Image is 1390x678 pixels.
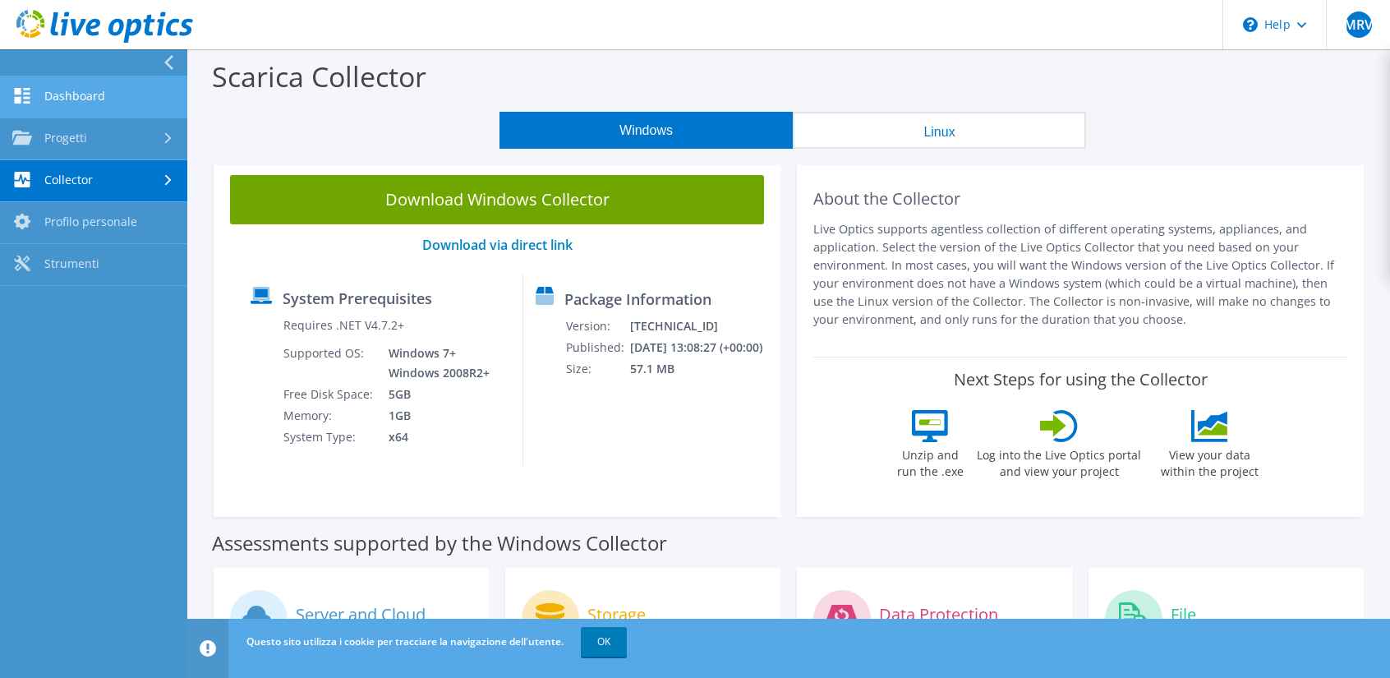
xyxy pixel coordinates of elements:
[813,220,1347,329] p: Live Optics supports agentless collection of different operating systems, appliances, and applica...
[283,427,376,448] td: System Type:
[1171,607,1196,623] label: File
[283,343,376,384] td: Supported OS:
[892,442,968,480] label: Unzip and run the .exe
[283,384,376,405] td: Free Disk Space:
[629,337,773,358] td: [DATE] 13:08:27 (+00:00)
[212,535,667,551] label: Assessments supported by the Windows Collector
[212,58,426,95] label: Scarica Collector
[376,427,493,448] td: x64
[376,343,493,384] td: Windows 7+ Windows 2008R2+
[246,634,564,648] span: Questo sito utilizza i cookie per tracciare la navigazione dell'utente.
[422,236,573,254] a: Download via direct link
[1346,12,1372,38] span: MRV
[793,112,1086,149] button: Linux
[376,405,493,427] td: 1GB
[230,175,764,224] a: Download Windows Collector
[283,317,404,334] label: Requires .NET V4.7.2+
[376,384,493,405] td: 5GB
[565,316,629,337] td: Version:
[954,370,1208,390] label: Next Steps for using the Collector
[813,189,1347,209] h2: About the Collector
[629,358,773,380] td: 57.1 MB
[629,316,773,337] td: [TECHNICAL_ID]
[565,337,629,358] td: Published:
[499,112,793,149] button: Windows
[564,291,711,307] label: Package Information
[587,607,646,623] label: Storage
[976,442,1142,480] label: Log into the Live Optics portal and view your project
[296,607,426,623] label: Server and Cloud
[1150,442,1268,480] label: View your data within the project
[581,627,627,657] a: OK
[565,358,629,380] td: Size:
[283,290,432,307] label: System Prerequisites
[1243,17,1258,32] svg: \n
[879,607,998,623] label: Data Protection
[283,405,376,427] td: Memory:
